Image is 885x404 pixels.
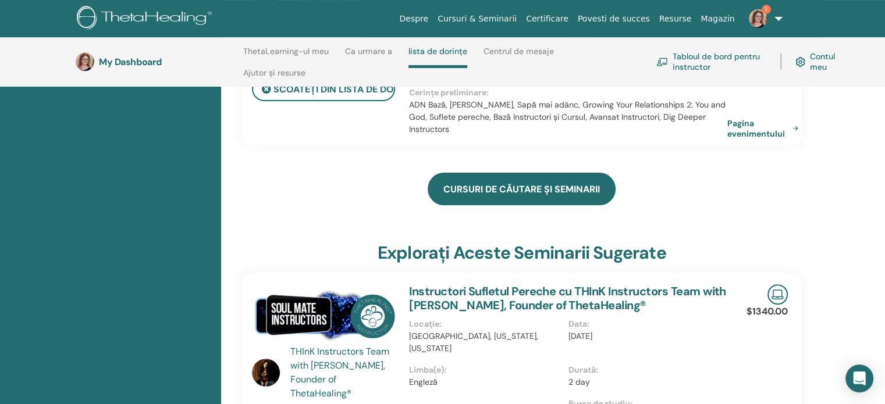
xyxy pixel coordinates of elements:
a: Cursuri de căutare și seminarii [428,173,616,205]
a: THInK Instructors Team with [PERSON_NAME], Founder of ThetaHealing® [290,345,398,401]
a: Pagina evenimentului [727,118,803,139]
img: Instructori Sufletul Pereche [252,284,395,348]
p: Cerințe preliminare : [409,87,727,99]
p: ADN Bază, [PERSON_NAME], Sapă mai adânc, Growing Your Relationships 2: You and God, Suflete perec... [409,99,727,135]
p: Limba(e) : [409,364,561,376]
a: Ca urmare a [345,47,392,65]
a: Ajutor și resurse [243,68,305,87]
a: Cursuri & Seminarii [433,8,521,30]
p: $1340.00 [747,305,788,319]
p: Locație : [409,318,561,330]
p: Data : [568,318,720,330]
a: Centrul de mesaje [484,47,554,65]
img: Live Online Seminar [767,284,788,305]
p: [GEOGRAPHIC_DATA], [US_STATE], [US_STATE] [409,330,561,355]
a: Contul meu [795,49,843,74]
span: 1 [762,5,771,14]
a: Certificare [521,8,573,30]
a: lista de dorințe [408,47,467,68]
a: Magazin [696,8,739,30]
p: Durată : [568,364,720,376]
a: Tabloul de bord pentru instructor [656,49,766,74]
img: chalkboard-teacher.svg [656,58,668,66]
a: Povesti de succes [573,8,655,30]
img: default.jpg [252,359,280,387]
p: 2 day [568,376,720,388]
a: Instructori Sufletul Pereche cu THInK Instructors Team with [PERSON_NAME], Founder of ThetaHealing® [409,284,726,313]
h3: My Dashboard [99,56,215,67]
a: Despre [394,8,433,30]
div: Open Intercom Messenger [845,364,873,392]
img: logo.png [77,6,216,32]
p: [DATE] [568,330,720,342]
h3: Explorați aceste seminarii sugerate [378,242,666,263]
button: Scoateți din lista de dorințe [252,77,395,101]
p: Engleză [409,376,561,388]
a: Resurse [655,8,696,30]
img: default.jpg [76,52,94,71]
img: cog.svg [795,55,806,69]
img: default.jpg [749,9,767,28]
a: ThetaLearning-ul meu [243,47,329,65]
